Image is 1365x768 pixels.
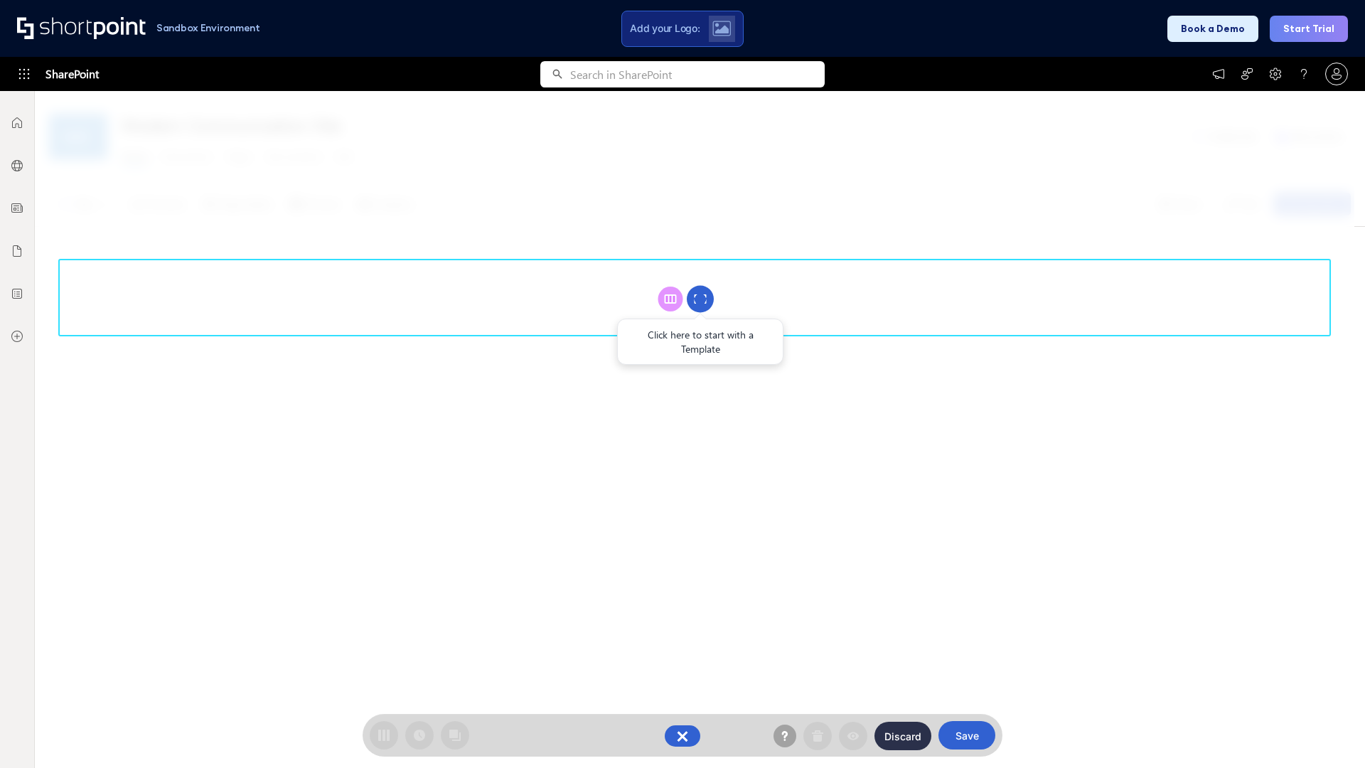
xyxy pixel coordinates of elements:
[1294,700,1365,768] iframe: Chat Widget
[1167,16,1258,42] button: Book a Demo
[938,721,995,750] button: Save
[712,21,731,36] img: Upload logo
[570,61,825,87] input: Search in SharePoint
[630,22,700,35] span: Add your Logo:
[1270,16,1348,42] button: Start Trial
[156,24,260,32] h1: Sandbox Environment
[874,722,931,750] button: Discard
[45,57,99,91] span: SharePoint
